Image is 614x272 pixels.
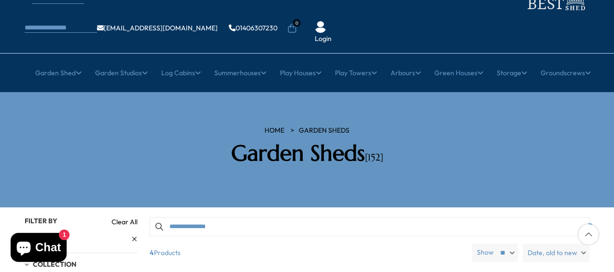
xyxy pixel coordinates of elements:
[35,61,82,85] a: Garden Shed
[391,61,421,85] a: Arbours
[287,24,297,33] a: 0
[169,140,445,166] h2: Garden Sheds
[214,61,266,85] a: Summerhouses
[477,248,494,258] label: Show
[299,126,349,136] a: Garden Sheds
[315,21,326,33] img: User Icon
[293,19,301,27] span: 0
[528,244,577,262] span: Date, old to new
[146,244,468,262] span: Products
[150,217,589,236] input: Search products
[97,25,218,31] a: [EMAIL_ADDRESS][DOMAIN_NAME]
[523,244,589,262] label: Date, old to new
[8,233,70,264] inbox-online-store-chat: Shopify online store chat
[265,126,284,136] a: HOME
[229,25,278,31] a: 01406307230
[95,61,148,85] a: Garden Studios
[150,244,154,262] b: 4
[541,61,591,85] a: Groundscrews
[161,61,201,85] a: Log Cabins
[315,34,332,44] a: Login
[280,61,321,85] a: Play Houses
[112,217,138,227] a: Clear All
[497,61,527,85] a: Storage
[25,217,57,225] span: Filter By
[434,61,483,85] a: Green Houses
[335,61,377,85] a: Play Towers
[365,151,383,163] span: [152]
